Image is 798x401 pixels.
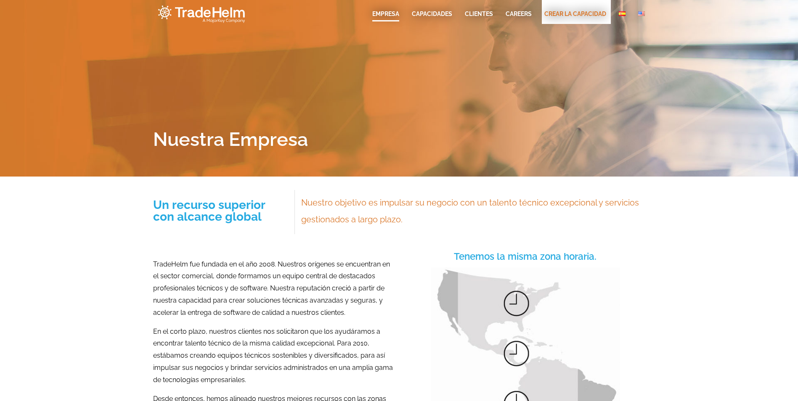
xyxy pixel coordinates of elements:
[544,10,606,18] a: Crear La Capacidad
[638,11,645,16] img: English
[619,11,626,16] img: Español
[153,326,393,386] p: En el corto plazo, nuestros clientes nos solicitaron que los ayudáramos a encontrar talento técni...
[153,199,289,223] h3: Un recurso superior con alcance global
[153,259,393,319] p: TradeHelm fue fundada en el año 2008. Nuestros orígenes se encuentran en el sector comercial, don...
[412,10,452,18] a: Capacidades
[301,194,642,228] div: Nuestro objetivo es impulsar su negocio con un talento técnico excepcional y servicios gestionado...
[153,130,645,149] h1: Nuestra Empresa
[465,10,493,18] a: Clientes
[372,10,399,18] a: EMPRESA
[506,10,532,18] a: CAREERS
[406,252,645,261] h4: Tenemos la misma zona horaria.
